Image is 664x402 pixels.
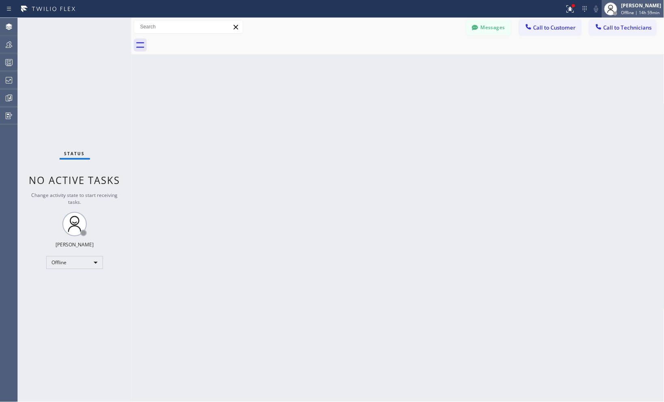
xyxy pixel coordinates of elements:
[56,241,94,248] div: [PERSON_NAME]
[591,3,602,15] button: Mute
[533,24,576,31] span: Call to Customer
[467,20,511,35] button: Messages
[589,20,656,35] button: Call to Technicians
[604,24,652,31] span: Call to Technicians
[46,256,103,269] div: Offline
[32,192,118,205] span: Change activity state to start receiving tasks.
[621,10,660,15] span: Offline | 14h 59min
[134,20,243,33] input: Search
[64,151,85,156] span: Status
[519,20,581,35] button: Call to Customer
[29,173,120,187] span: No active tasks
[621,2,662,9] div: [PERSON_NAME]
